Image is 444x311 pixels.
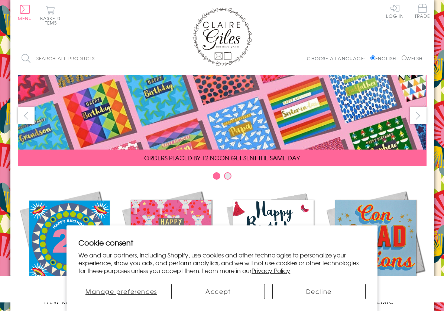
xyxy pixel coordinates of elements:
h2: Cookie consent [78,237,366,248]
p: We and our partners, including Shopify, use cookies and other technologies to personalize your ex... [78,251,366,274]
input: Welsh [402,55,406,60]
label: Welsh [402,55,423,62]
span: Menu [18,15,32,22]
img: Claire Giles Greetings Cards [192,7,252,66]
button: next [410,107,427,124]
button: Accept [171,284,265,299]
a: Christmas [120,189,222,306]
a: Birthdays [222,189,324,306]
input: Search [140,50,148,67]
span: Manage preferences [85,287,157,296]
input: Search all products [18,50,148,67]
a: New Releases [18,189,120,306]
button: Carousel Page 2 [224,172,231,180]
input: English [370,55,375,60]
button: Decline [272,284,366,299]
button: Basket0 items [40,6,61,25]
a: Log In [386,4,404,18]
span: Trade [415,4,430,18]
div: Carousel Pagination [18,172,427,183]
p: Choose a language: [307,55,369,62]
span: ORDERS PLACED BY 12 NOON GET SENT THE SAME DAY [144,153,300,162]
label: English [370,55,400,62]
a: Privacy Policy [252,266,290,275]
button: Menu [18,5,32,20]
span: 0 items [43,15,61,26]
button: Manage preferences [78,284,164,299]
a: Trade [415,4,430,20]
button: prev [18,107,35,124]
a: Academic [324,189,427,306]
button: Carousel Page 1 (Current Slide) [213,172,220,180]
